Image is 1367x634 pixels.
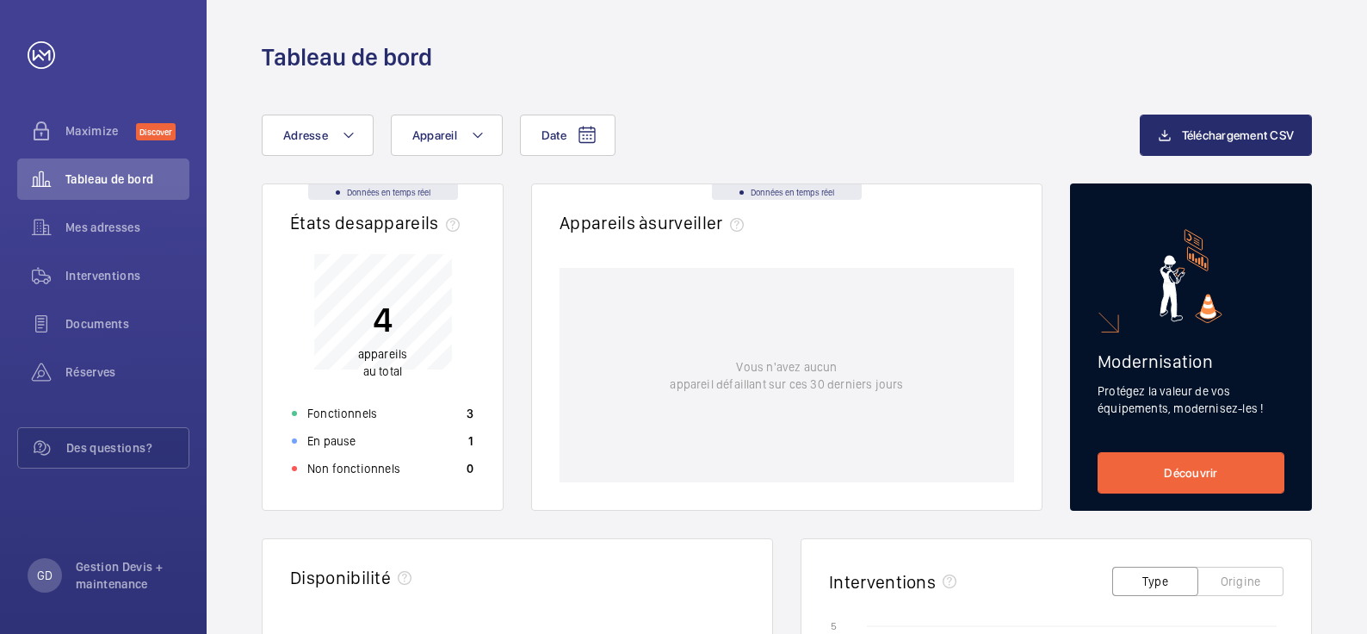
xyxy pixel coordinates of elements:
h2: États des [290,212,467,233]
p: En pause [307,432,356,450]
p: Gestion Devis + maintenance [76,558,179,593]
span: Téléchargement CSV [1182,128,1295,142]
p: 0 [467,460,473,477]
p: 3 [467,405,473,422]
h2: Interventions [829,571,936,593]
p: 4 [358,298,408,341]
div: Données en temps réel [712,184,862,200]
p: GD [37,567,53,584]
img: marketing-card.svg [1160,229,1222,323]
span: Discover [136,123,176,140]
p: au total [358,345,408,380]
span: Des questions? [66,439,189,457]
p: 1 [468,432,473,450]
button: Date [520,115,615,156]
h2: Appareils à [560,212,751,233]
p: Fonctionnels [307,405,377,422]
button: Appareil [391,115,503,156]
span: Mes adresses [65,219,189,236]
span: surveiller [648,212,750,233]
span: Tableau de bord [65,171,189,188]
p: Non fonctionnels [307,460,400,477]
span: Adresse [283,128,328,142]
button: Adresse [262,115,374,156]
span: Réserves [65,364,189,381]
text: 5 [831,620,837,632]
span: appareils [364,212,467,233]
div: Données en temps réel [308,184,458,200]
span: Documents [65,315,189,333]
h2: Modernisation [1098,351,1284,372]
a: Découvrir [1098,452,1284,494]
span: Appareil [412,128,457,142]
p: Vous n'avez aucun appareil défaillant sur ces 30 derniers jours [670,358,903,393]
h1: Tableau de bord [262,41,432,73]
h2: Disponibilité [290,567,391,588]
span: Interventions [65,267,189,284]
button: Type [1112,567,1198,596]
button: Téléchargement CSV [1140,115,1313,156]
span: appareils [358,347,408,361]
p: Protégez la valeur de vos équipements, modernisez-les ! [1098,382,1284,417]
span: Maximize [65,122,136,140]
span: Date [541,128,566,142]
button: Origine [1197,567,1283,596]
